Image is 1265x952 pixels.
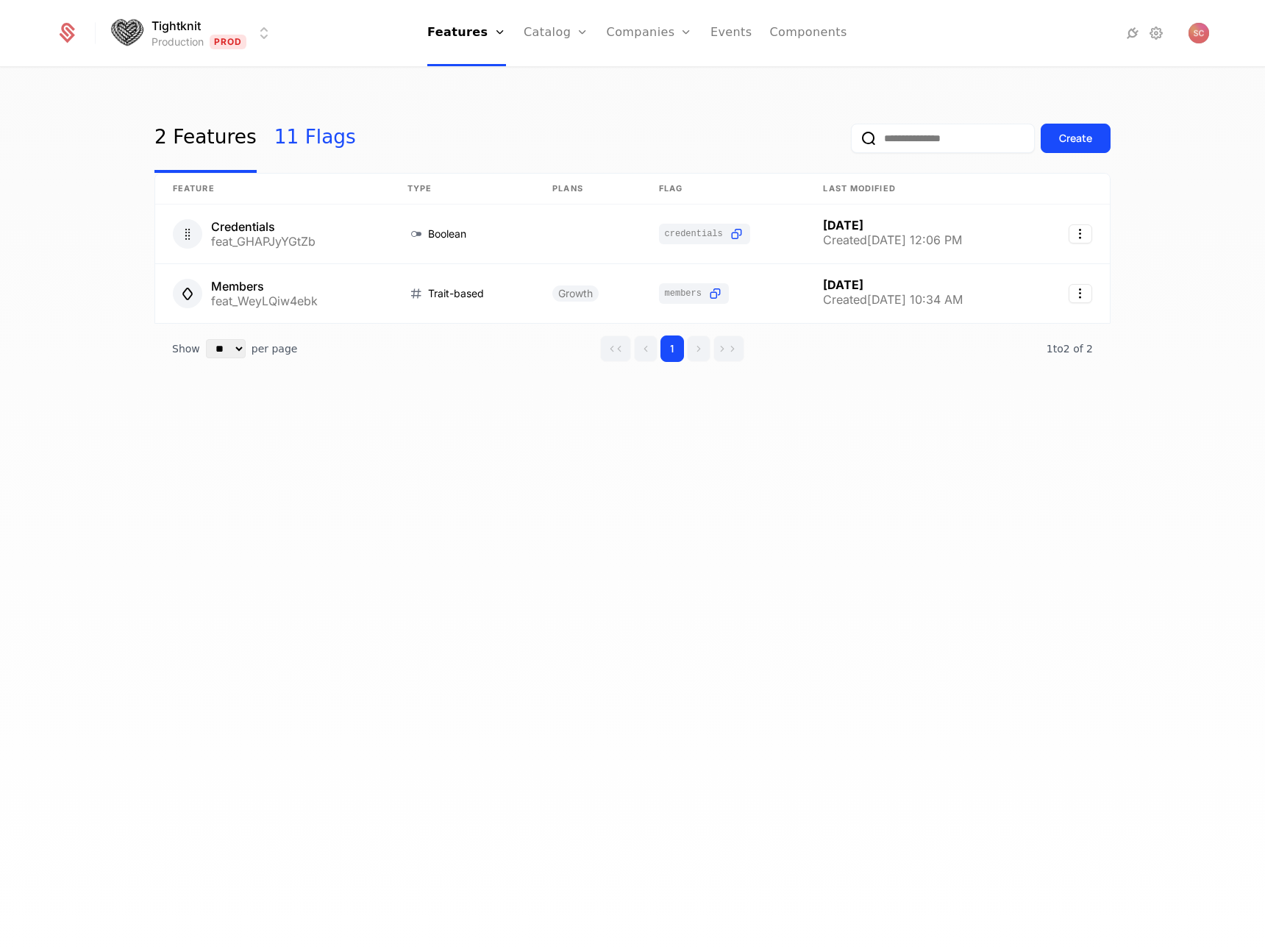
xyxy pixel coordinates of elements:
[1189,23,1209,43] img: Stephen Cook
[805,174,1033,205] th: Last Modified
[1059,131,1092,146] div: Create
[600,335,631,362] button: Go to first page
[1189,23,1209,43] button: Open user button
[1047,343,1093,355] span: 2
[1041,124,1111,153] button: Create
[641,174,806,205] th: Flag
[210,35,247,49] span: Prod
[154,104,257,173] a: 2 Features
[634,335,658,362] button: Go to previous page
[1047,343,1086,355] span: 1 to 2 of
[535,174,641,205] th: Plans
[1069,284,1092,303] button: Select action
[155,174,390,205] th: Feature
[172,341,200,356] span: Show
[390,174,535,205] th: Type
[109,15,144,51] img: Tightknit
[1147,24,1165,42] a: Settings
[713,335,744,362] button: Go to last page
[252,341,298,356] span: per page
[1069,224,1092,244] button: Select action
[687,335,710,362] button: Go to next page
[154,324,1111,374] div: Table pagination
[113,17,274,49] button: Select environment
[152,35,204,49] div: Production
[152,17,201,35] span: Tightknit
[206,339,246,358] select: Select page size
[660,335,684,362] button: Go to page 1
[1124,24,1141,42] a: Integrations
[600,335,744,362] div: Page navigation
[274,104,356,173] a: 11 Flags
